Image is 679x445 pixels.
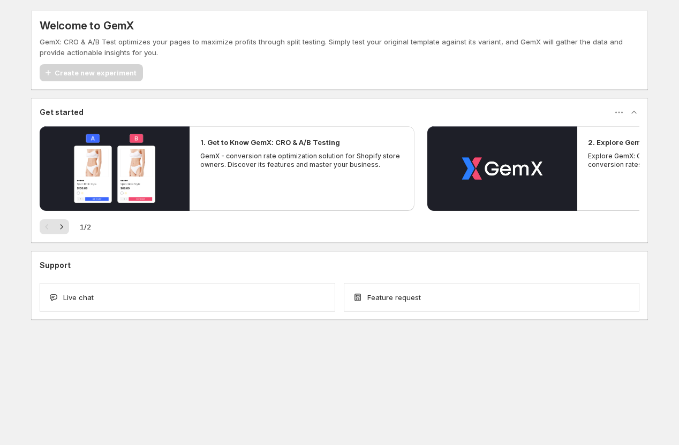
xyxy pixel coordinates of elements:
[200,152,404,169] p: GemX - conversion rate optimization solution for Shopify store owners. Discover its features and ...
[40,260,71,271] h3: Support
[54,219,69,234] button: Next
[40,19,134,32] h5: Welcome to GemX
[367,292,421,303] span: Feature request
[40,126,190,211] button: Play video
[40,107,84,118] h3: Get started
[40,219,69,234] nav: Pagination
[80,221,91,232] span: 1 / 2
[40,36,639,58] p: GemX: CRO & A/B Test optimizes your pages to maximize profits through split testing. Simply test ...
[63,292,94,303] span: Live chat
[427,126,577,211] button: Play video
[200,137,340,148] h2: 1. Get to Know GemX: CRO & A/B Testing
